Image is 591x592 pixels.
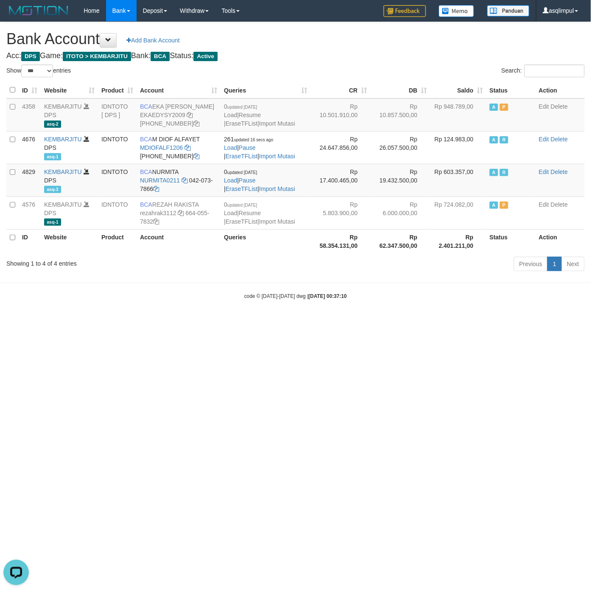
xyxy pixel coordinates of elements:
a: Add Bank Account [121,33,185,48]
a: KEMBARJITU [44,136,82,143]
span: updated [DATE] [227,105,257,109]
span: Running [500,169,508,176]
a: Resume [239,210,261,216]
td: IDNTOTO [ DPS ] [98,98,137,132]
a: Delete [551,136,568,143]
label: Search: [501,65,585,77]
td: NURMITA 042-073-7866 [137,164,221,196]
h4: Acc: Game: Bank: Status: [6,52,585,60]
span: 0 [224,103,257,110]
th: Account [137,229,221,253]
span: 0 [224,201,257,208]
td: IDNTOTO [98,164,137,196]
a: KEMBARJITU [44,168,82,175]
th: Website: activate to sort column ascending [41,82,98,98]
td: Rp 24.647.856,00 [311,131,370,164]
a: Previous [514,257,548,271]
span: BCA [140,201,152,208]
th: Product: activate to sort column ascending [98,82,137,98]
span: BCA [140,168,152,175]
a: Import Mutasi [259,218,295,225]
span: asq-2 [44,121,61,128]
span: Paused [500,202,508,209]
td: Rp 26.057.500,00 [370,131,430,164]
a: Edit [539,136,549,143]
span: BCA [151,52,170,61]
a: EraseTFList [226,218,258,225]
a: Copy 6640557832 to clipboard [153,218,159,225]
span: updated [DATE] [227,170,257,175]
td: DPS [41,164,98,196]
th: Action [535,82,585,98]
span: | | | [224,201,295,225]
a: Load [224,112,237,118]
span: Active [490,136,498,143]
span: Paused [500,104,508,111]
a: Delete [551,168,568,175]
th: Product [98,229,137,253]
td: IDNTOTO [98,196,137,229]
a: EraseTFList [226,153,258,160]
td: Rp 603.357,00 [430,164,486,196]
span: updated [DATE] [227,203,257,208]
a: Copy NURMITA0211 to clipboard [182,177,188,184]
img: MOTION_logo.png [6,4,71,17]
a: NURMITA0211 [140,177,180,184]
a: Edit [539,201,549,208]
input: Search: [524,65,585,77]
span: DPS [21,52,40,61]
a: Edit [539,103,549,110]
td: Rp 19.432.500,00 [370,164,430,196]
span: Active [490,202,498,209]
label: Show entries [6,65,71,77]
span: Active [193,52,218,61]
span: Running [500,136,508,143]
span: Active [490,169,498,176]
a: Next [561,257,585,271]
th: Website [41,229,98,253]
span: | | | [224,136,295,160]
td: DPS [41,131,98,164]
th: Queries [221,229,311,253]
img: Button%20Memo.svg [439,5,474,17]
span: asq-1 [44,219,61,226]
a: Copy MDIOFALF1206 to clipboard [185,144,190,151]
td: IDNTOTO [98,131,137,164]
td: Rp 5.803.900,00 [311,196,370,229]
a: Load [224,177,237,184]
a: Copy EKAEDYSY2009 to clipboard [187,112,193,118]
a: 1 [547,257,562,271]
a: Pause [239,177,256,184]
td: M DIOF ALFAYET [PHONE_NUMBER] [137,131,221,164]
th: Account: activate to sort column ascending [137,82,221,98]
a: Delete [551,103,568,110]
th: Rp 58.354.131,00 [311,229,370,253]
a: Import Mutasi [259,185,295,192]
td: Rp 17.400.465,00 [311,164,370,196]
a: MDIOFALF1206 [140,144,183,151]
span: updated 16 secs ago [234,137,273,142]
th: CR: activate to sort column ascending [311,82,370,98]
a: Load [224,144,237,151]
th: ID [19,229,41,253]
th: Saldo: activate to sort column ascending [430,82,486,98]
span: 261 [224,136,273,143]
a: Copy rezahrak3112 to clipboard [178,210,184,216]
span: | | | [224,168,295,192]
td: Rp 10.501.910,00 [311,98,370,132]
div: Showing 1 to 4 of 4 entries [6,256,240,268]
th: DB: activate to sort column ascending [370,82,430,98]
a: EraseTFList [226,185,258,192]
td: 4676 [19,131,41,164]
img: Feedback.jpg [384,5,426,17]
th: Queries: activate to sort column ascending [221,82,311,98]
a: KEMBARJITU [44,103,82,110]
td: REZAH RAKISTA 664-055-7832 [137,196,221,229]
th: ID: activate to sort column ascending [19,82,41,98]
a: Copy 7865564490 to clipboard [193,120,199,127]
a: KEMBARJITU [44,201,82,208]
span: asq-1 [44,153,61,160]
a: Import Mutasi [259,120,295,127]
td: 4576 [19,196,41,229]
a: Import Mutasi [259,153,295,160]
